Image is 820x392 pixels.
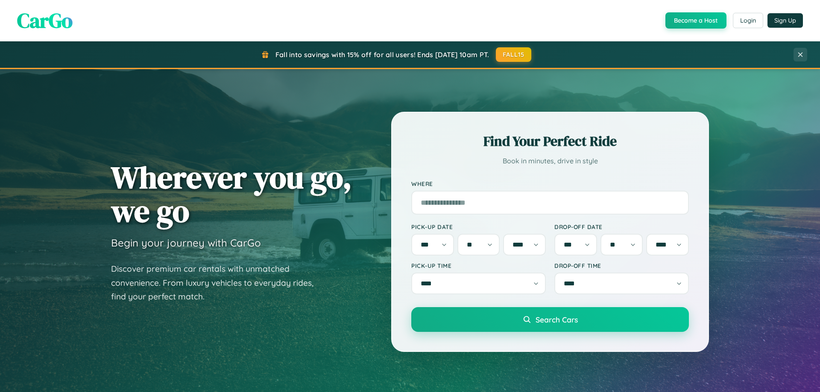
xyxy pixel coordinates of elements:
h2: Find Your Perfect Ride [411,132,689,151]
span: Fall into savings with 15% off for all users! Ends [DATE] 10am PT. [275,50,489,59]
h3: Begin your journey with CarGo [111,236,261,249]
label: Where [411,180,689,187]
span: Search Cars [536,315,578,324]
span: CarGo [17,6,73,35]
button: Search Cars [411,307,689,332]
h1: Wherever you go, we go [111,160,352,228]
button: FALL15 [496,47,532,62]
label: Drop-off Time [554,262,689,269]
p: Discover premium car rentals with unmatched convenience. From luxury vehicles to everyday rides, ... [111,262,325,304]
button: Login [733,13,763,28]
label: Pick-up Date [411,223,546,230]
label: Pick-up Time [411,262,546,269]
button: Become a Host [665,12,726,29]
p: Book in minutes, drive in style [411,155,689,167]
button: Sign Up [767,13,803,28]
label: Drop-off Date [554,223,689,230]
